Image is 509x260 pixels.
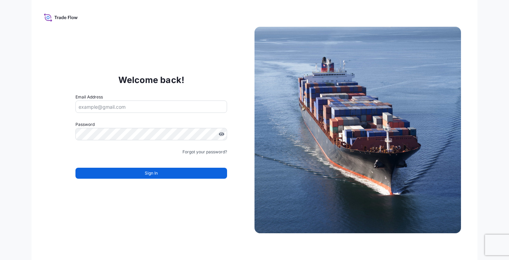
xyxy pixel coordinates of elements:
[219,131,224,137] button: Show password
[118,74,185,85] p: Welcome back!
[75,94,103,101] label: Email Address
[75,121,227,128] label: Password
[182,149,227,155] a: Forgot your password?
[75,101,227,113] input: example@gmail.com
[75,168,227,179] button: Sign In
[145,170,158,177] span: Sign In
[254,27,461,233] img: Ship illustration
